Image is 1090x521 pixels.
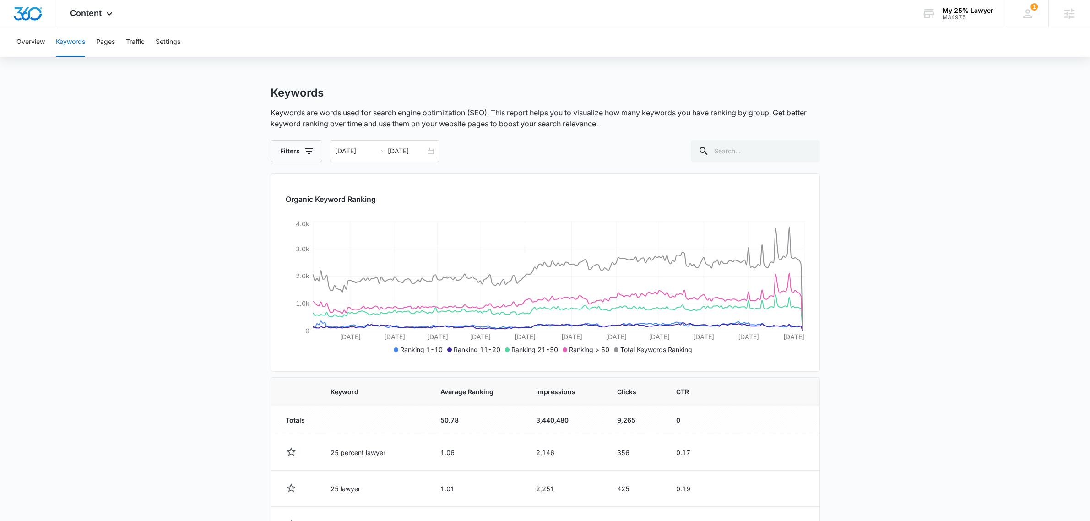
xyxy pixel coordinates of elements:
[377,147,384,155] span: swap-right
[70,8,102,18] span: Content
[271,86,324,100] h1: Keywords
[454,346,500,353] span: Ranking 11-20
[331,387,405,396] span: Keyword
[286,194,805,205] h2: Organic Keyword Ranking
[606,333,627,341] tspan: [DATE]
[16,27,45,57] button: Overview
[96,27,115,57] button: Pages
[320,471,429,507] td: 25 lawyer
[126,27,145,57] button: Traffic
[305,327,309,335] tspan: 0
[606,406,665,434] td: 9,265
[440,387,501,396] span: Average Ranking
[943,14,993,21] div: account id
[561,333,582,341] tspan: [DATE]
[676,387,693,396] span: CTR
[335,146,373,156] input: Start date
[320,434,429,471] td: 25 percent lawyer
[738,333,759,341] tspan: [DATE]
[427,333,448,341] tspan: [DATE]
[470,333,491,341] tspan: [DATE]
[271,107,820,129] p: Keywords are words used for search engine optimization (SEO). This report helps you to visualize ...
[514,333,535,341] tspan: [DATE]
[429,406,525,434] td: 50.78
[271,140,322,162] button: Filters
[296,272,309,280] tspan: 2.0k
[783,333,804,341] tspan: [DATE]
[296,245,309,253] tspan: 3.0k
[620,346,692,353] span: Total Keywords Ranking
[617,387,641,396] span: Clicks
[429,471,525,507] td: 1.01
[536,387,582,396] span: Impressions
[606,471,665,507] td: 425
[400,346,443,353] span: Ranking 1-10
[56,27,85,57] button: Keywords
[429,434,525,471] td: 1.06
[693,333,714,341] tspan: [DATE]
[377,147,384,155] span: to
[665,406,717,434] td: 0
[606,434,665,471] td: 356
[525,434,606,471] td: 2,146
[665,471,717,507] td: 0.19
[525,406,606,434] td: 3,440,480
[1030,3,1038,11] span: 1
[525,471,606,507] td: 2,251
[339,333,360,341] tspan: [DATE]
[384,333,405,341] tspan: [DATE]
[296,220,309,228] tspan: 4.0k
[271,406,320,434] td: Totals
[156,27,180,57] button: Settings
[569,346,609,353] span: Ranking > 50
[511,346,558,353] span: Ranking 21-50
[648,333,669,341] tspan: [DATE]
[1030,3,1038,11] div: notifications count
[691,140,820,162] input: Search...
[388,146,426,156] input: End date
[665,434,717,471] td: 0.17
[296,299,309,307] tspan: 1.0k
[943,7,993,14] div: account name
